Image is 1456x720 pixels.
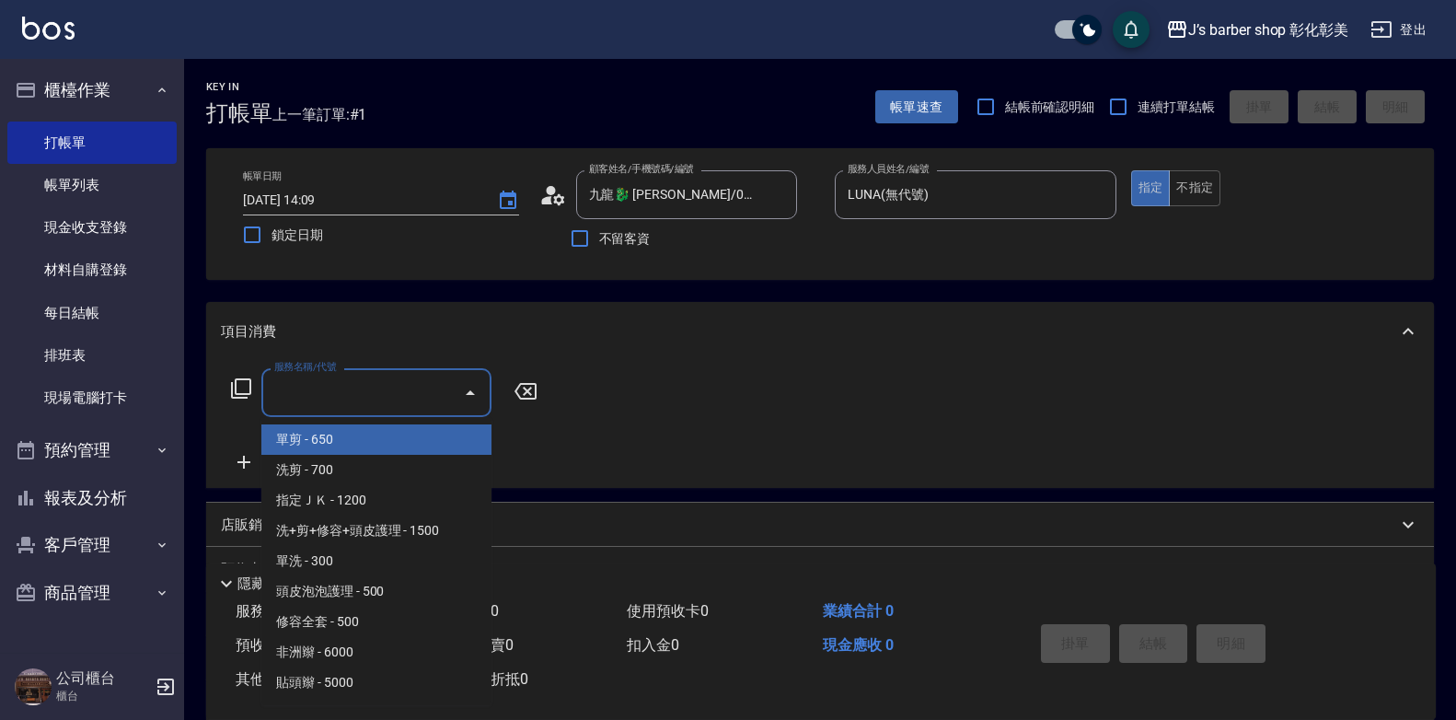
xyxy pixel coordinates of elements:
button: 登出 [1363,13,1434,47]
button: 不指定 [1169,170,1220,206]
span: 扣入金 0 [627,636,679,654]
span: 連續打單結帳 [1138,98,1215,117]
button: 櫃檯作業 [7,66,177,114]
button: Close [456,378,485,408]
a: 材料自購登錄 [7,249,177,291]
button: J’s barber shop 彰化彰美 [1159,11,1356,49]
p: 預收卡販賣 [221,560,290,579]
button: Choose date, selected date is 2025-09-16 [486,179,530,223]
span: 指定ＪＫ - 1200 [261,485,491,516]
span: 其他付款方式 0 [236,670,332,688]
h3: 打帳單 [206,100,272,126]
img: Logo [22,17,75,40]
span: 單剪 - 650 [261,424,491,455]
button: 客戶管理 [7,521,177,569]
button: 指定 [1131,170,1171,206]
span: 鎖定日期 [272,226,323,245]
input: YYYY/MM/DD hh:mm [243,185,479,215]
a: 現場電腦打卡 [7,377,177,419]
label: 服務名稱/代號 [274,360,336,374]
span: 現金應收 0 [823,636,894,654]
a: 排班表 [7,334,177,377]
p: 項目消費 [221,322,276,342]
button: 報表及分析 [7,474,177,522]
a: 現金收支登錄 [7,206,177,249]
label: 顧客姓名/手機號碼/編號 [589,162,694,176]
img: Person [15,668,52,705]
span: 業績合計 0 [823,602,894,620]
h5: 公司櫃台 [56,669,150,688]
p: 店販銷售 [221,516,276,535]
button: 預約管理 [7,426,177,474]
p: 櫃台 [56,688,150,704]
span: 預收卡販賣 0 [236,636,318,654]
button: 商品管理 [7,569,177,617]
span: 結帳前確認明細 [1005,98,1095,117]
span: 使用預收卡 0 [627,602,709,620]
button: 帳單速查 [875,90,958,124]
span: 貼頭辮 - 5000 [261,668,491,698]
span: 不留客資 [599,229,651,249]
span: 非洲辮 - 6000 [261,637,491,668]
h2: Key In [206,81,272,93]
span: 修容全套 - 500 [261,607,491,637]
div: 項目消費 [206,302,1434,361]
span: 服務消費 0 [236,602,303,620]
a: 打帳單 [7,122,177,164]
span: 洗剪 - 700 [261,455,491,485]
div: 店販銷售 [206,503,1434,547]
span: 洗+剪+修容+頭皮護理 - 1500 [261,516,491,546]
label: 帳單日期 [243,169,282,183]
span: 上一筆訂單:#1 [272,103,367,126]
div: J’s barber shop 彰化彰美 [1188,18,1348,41]
p: 隱藏業績明細 [237,575,320,594]
label: 服務人員姓名/編號 [848,162,929,176]
a: 每日結帳 [7,292,177,334]
span: 單洗 - 300 [261,546,491,576]
a: 帳單列表 [7,164,177,206]
button: save [1113,11,1150,48]
span: 頭皮泡泡護理 - 500 [261,576,491,607]
div: 預收卡販賣 [206,547,1434,591]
